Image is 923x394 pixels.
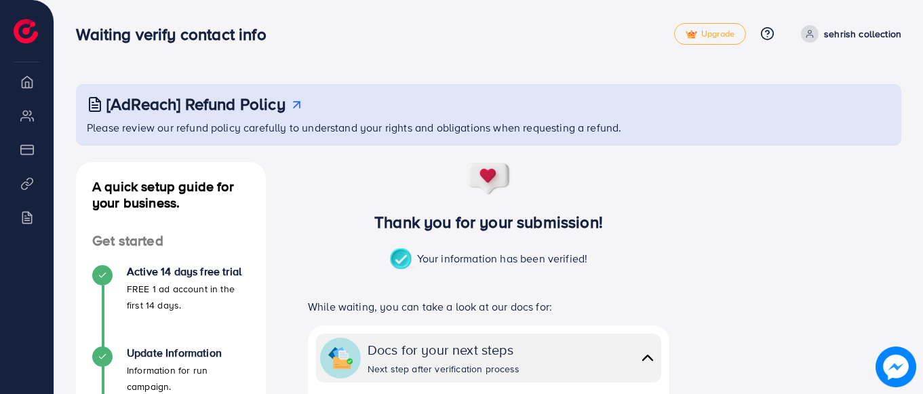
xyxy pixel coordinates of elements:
li: Active 14 days free trial [76,265,266,347]
h3: [AdReach] Refund Policy [106,94,286,114]
p: Your information has been verified! [390,248,588,271]
img: collapse [328,346,353,370]
h4: Update Information [127,347,250,359]
a: tickUpgrade [674,23,746,45]
div: Docs for your next steps [368,340,520,359]
h4: Active 14 days free trial [127,265,250,278]
p: Please review our refund policy carefully to understand your rights and obligations when requesti... [87,119,893,136]
div: Next step after verification process [368,362,520,376]
img: image [876,347,916,387]
img: tick [686,30,697,39]
img: collapse [638,348,657,368]
a: sehrish collection [796,25,901,43]
span: Upgrade [686,29,734,39]
p: sehrish collection [824,26,901,42]
p: While waiting, you can take a look at our docs for: [308,298,669,315]
img: success [390,248,417,271]
h3: Waiting verify contact info [76,24,277,44]
h4: A quick setup guide for your business. [76,178,266,211]
h4: Get started [76,233,266,250]
p: FREE 1 ad account in the first 14 days. [127,281,250,313]
h3: Thank you for your submission! [288,212,690,232]
img: logo [14,19,38,43]
img: success [467,162,511,196]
